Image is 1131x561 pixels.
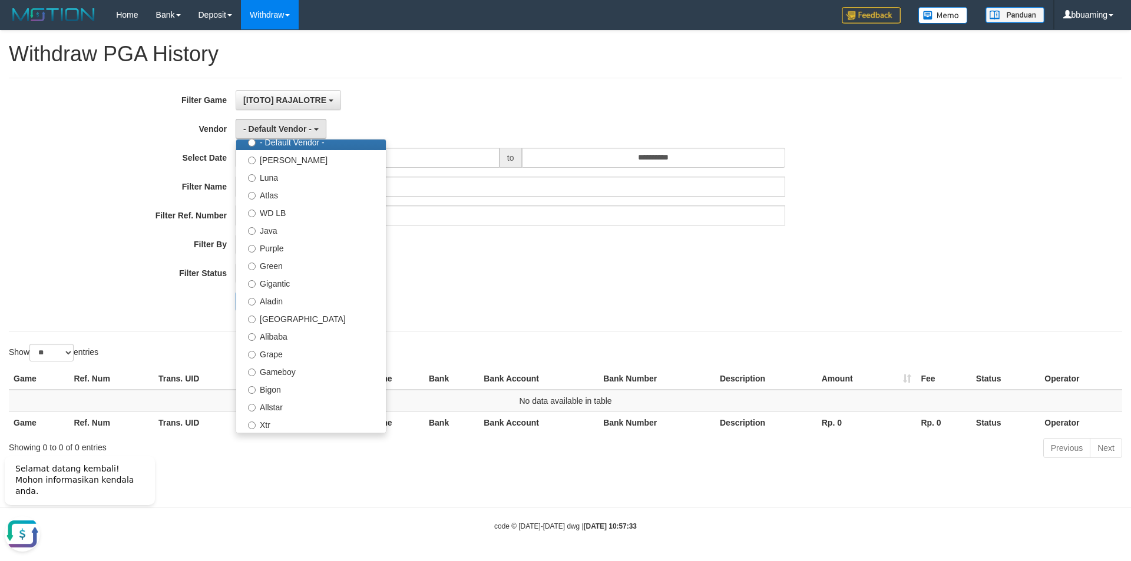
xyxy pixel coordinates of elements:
[479,411,598,433] th: Bank Account
[817,411,917,433] th: Rp. 0
[1040,411,1122,433] th: Operator
[29,344,74,361] select: Showentries
[715,368,817,390] th: Description
[248,386,256,394] input: Bigon
[236,132,386,150] label: - Default Vendor -
[248,174,256,182] input: Luna
[236,309,386,327] label: [GEOGRAPHIC_DATA]
[248,263,256,270] input: Green
[236,221,386,238] label: Java
[971,411,1040,433] th: Status
[243,95,326,105] span: [ITOTO] RAJALOTRE
[236,327,386,344] label: Alibaba
[986,7,1044,23] img: panduan.png
[236,119,326,139] button: - Default Vendor -
[236,344,386,362] label: Grape
[9,344,98,361] label: Show entries
[236,291,386,309] label: Aladin
[248,245,256,253] input: Purple
[236,168,386,185] label: Luna
[424,411,479,433] th: Bank
[236,203,386,221] label: WD LB
[500,148,522,168] span: to
[1043,438,1090,458] a: Previous
[9,42,1122,66] h1: Withdraw PGA History
[424,368,479,390] th: Bank
[9,6,98,24] img: MOTION_logo.png
[248,316,256,323] input: [GEOGRAPHIC_DATA]
[236,238,386,256] label: Purple
[248,333,256,341] input: Alibaba
[248,404,256,411] input: Allstar
[5,71,40,106] button: Open LiveChat chat widget
[9,390,1122,412] td: No data available in table
[248,227,256,235] input: Java
[598,368,715,390] th: Bank Number
[236,185,386,203] label: Atlas
[918,7,968,24] img: Button%20Memo.svg
[916,411,971,433] th: Rp. 0
[9,368,69,390] th: Game
[248,280,256,288] input: Gigantic
[598,411,715,433] th: Bank Number
[971,368,1040,390] th: Status
[69,368,154,390] th: Ref. Num
[817,368,917,390] th: Amount: activate to sort column ascending
[248,139,256,147] input: - Default Vendor -
[584,522,637,530] strong: [DATE] 10:57:33
[715,411,817,433] th: Description
[365,368,424,390] th: Name
[916,368,971,390] th: Fee
[236,150,386,168] label: [PERSON_NAME]
[248,351,256,358] input: Grape
[248,298,256,306] input: Aladin
[9,411,69,433] th: Game
[236,256,386,274] label: Green
[248,210,256,217] input: WD LB
[248,157,256,164] input: [PERSON_NAME]
[479,368,598,390] th: Bank Account
[236,362,386,380] label: Gameboy
[494,522,637,530] small: code © [DATE]-[DATE] dwg |
[15,18,134,50] span: Selamat datang kembali! Mohon informasikan kendala anda.
[842,7,901,24] img: Feedback.jpg
[236,415,386,433] label: Xtr
[248,192,256,200] input: Atlas
[243,124,312,134] span: - Default Vendor -
[248,421,256,429] input: Xtr
[236,397,386,415] label: Allstar
[365,411,424,433] th: Name
[1090,438,1122,458] a: Next
[154,411,247,433] th: Trans. UID
[236,380,386,397] label: Bigon
[1040,368,1122,390] th: Operator
[9,437,462,453] div: Showing 0 to 0 of 0 entries
[154,368,247,390] th: Trans. UID
[69,411,154,433] th: Ref. Num
[236,90,341,110] button: [ITOTO] RAJALOTRE
[236,274,386,291] label: Gigantic
[248,369,256,376] input: Gameboy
